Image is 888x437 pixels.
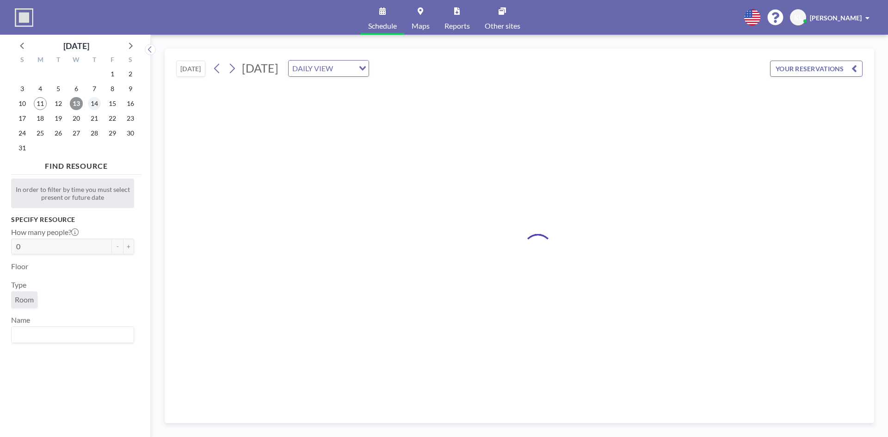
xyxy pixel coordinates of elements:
[85,55,103,67] div: T
[124,112,137,125] span: Saturday, August 23, 2025
[88,97,101,110] span: Thursday, August 14, 2025
[289,61,369,76] div: Search for option
[121,55,139,67] div: S
[34,112,47,125] span: Monday, August 18, 2025
[34,127,47,140] span: Monday, August 25, 2025
[106,97,119,110] span: Friday, August 15, 2025
[176,61,205,77] button: [DATE]
[11,315,30,325] label: Name
[11,280,26,289] label: Type
[16,112,29,125] span: Sunday, August 17, 2025
[12,327,134,343] div: Search for option
[16,127,29,140] span: Sunday, August 24, 2025
[52,97,65,110] span: Tuesday, August 12, 2025
[444,22,470,30] span: Reports
[112,239,123,254] button: -
[52,82,65,95] span: Tuesday, August 5, 2025
[103,55,121,67] div: F
[368,22,397,30] span: Schedule
[16,97,29,110] span: Sunday, August 10, 2025
[11,215,134,224] h3: Specify resource
[242,61,278,75] span: [DATE]
[49,55,68,67] div: T
[106,127,119,140] span: Friday, August 29, 2025
[70,82,83,95] span: Wednesday, August 6, 2025
[336,62,353,74] input: Search for option
[124,97,137,110] span: Saturday, August 16, 2025
[88,127,101,140] span: Thursday, August 28, 2025
[34,82,47,95] span: Monday, August 4, 2025
[124,127,137,140] span: Saturday, August 30, 2025
[15,8,33,27] img: organization-logo
[70,127,83,140] span: Wednesday, August 27, 2025
[70,112,83,125] span: Wednesday, August 20, 2025
[68,55,86,67] div: W
[31,55,49,67] div: M
[124,82,137,95] span: Saturday, August 9, 2025
[124,68,137,80] span: Saturday, August 2, 2025
[88,112,101,125] span: Thursday, August 21, 2025
[34,97,47,110] span: Monday, August 11, 2025
[485,22,520,30] span: Other sites
[770,61,863,77] button: YOUR RESERVATIONS
[52,127,65,140] span: Tuesday, August 26, 2025
[106,82,119,95] span: Friday, August 8, 2025
[13,55,31,67] div: S
[106,68,119,80] span: Friday, August 1, 2025
[290,62,335,74] span: DAILY VIEW
[11,158,142,171] h4: FIND RESOURCE
[52,112,65,125] span: Tuesday, August 19, 2025
[63,39,89,52] div: [DATE]
[15,295,34,304] span: Room
[88,82,101,95] span: Thursday, August 7, 2025
[70,97,83,110] span: Wednesday, August 13, 2025
[794,13,802,22] span: KL
[11,228,79,237] label: How many people?
[11,262,28,271] label: Floor
[412,22,430,30] span: Maps
[16,82,29,95] span: Sunday, August 3, 2025
[106,112,119,125] span: Friday, August 22, 2025
[12,329,129,341] input: Search for option
[16,142,29,154] span: Sunday, August 31, 2025
[123,239,134,254] button: +
[810,14,862,22] span: [PERSON_NAME]
[11,178,134,208] div: In order to filter by time you must select present or future date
